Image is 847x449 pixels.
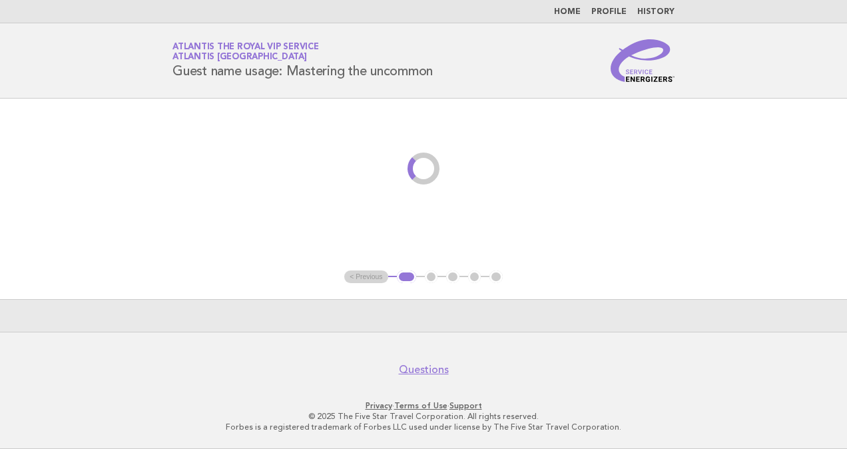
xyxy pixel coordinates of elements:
img: Service Energizers [611,39,675,82]
a: Profile [591,8,627,16]
a: History [637,8,675,16]
a: Atlantis the Royal VIP ServiceAtlantis [GEOGRAPHIC_DATA] [172,43,319,61]
p: · · [19,400,828,411]
h1: Guest name usage: Mastering the uncommon [172,43,433,78]
p: Forbes is a registered trademark of Forbes LLC used under license by The Five Star Travel Corpora... [19,422,828,432]
span: Atlantis [GEOGRAPHIC_DATA] [172,53,307,62]
p: © 2025 The Five Star Travel Corporation. All rights reserved. [19,411,828,422]
a: Questions [399,363,449,376]
a: Privacy [366,401,392,410]
a: Support [449,401,482,410]
a: Home [554,8,581,16]
a: Terms of Use [394,401,447,410]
